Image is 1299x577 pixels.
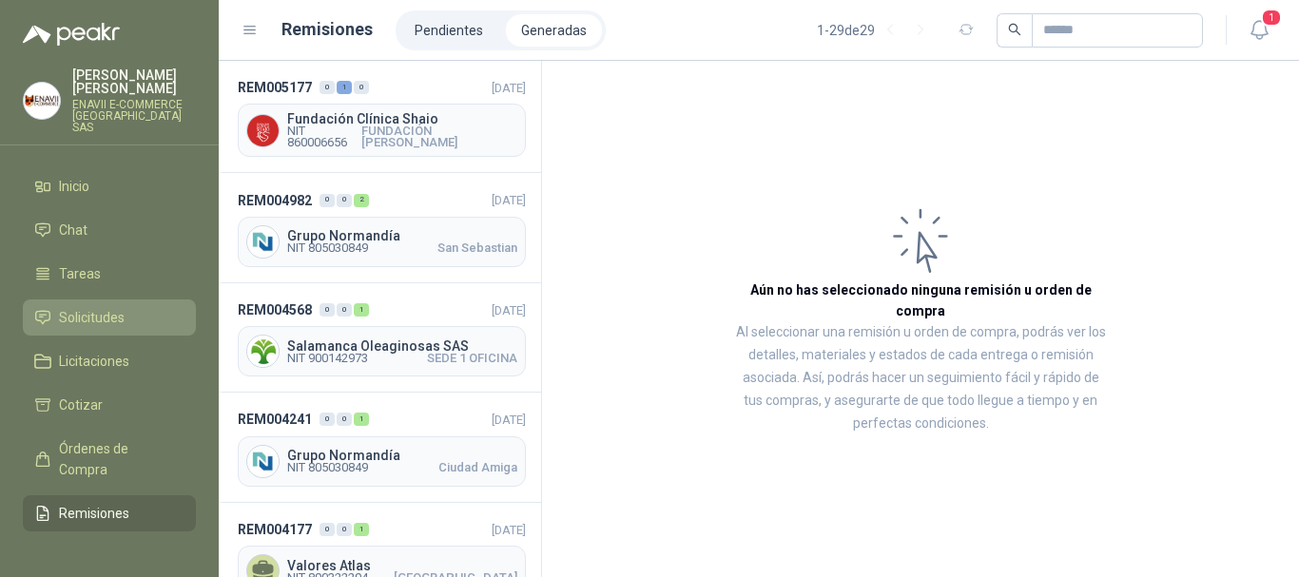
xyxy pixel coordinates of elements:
[24,83,60,119] img: Company Logo
[287,242,368,254] span: NIT 805030849
[492,303,526,317] span: [DATE]
[23,431,196,488] a: Órdenes de Compra
[219,393,541,502] a: REM004241001[DATE] Company LogoGrupo NormandíaNIT 805030849Ciudad Amiga
[817,15,936,46] div: 1 - 29 de 29
[238,77,312,98] span: REM005177
[399,14,498,47] a: Pendientes
[219,61,541,173] a: REM005177010[DATE] Company LogoFundación Clínica ShaioNIT 860006656FUNDACIÓN [PERSON_NAME]
[59,394,103,415] span: Cotizar
[23,256,196,292] a: Tareas
[247,336,279,367] img: Company Logo
[219,283,541,393] a: REM004568001[DATE] Company LogoSalamanca Oleaginosas SASNIT 900142973SEDE 1 OFICINA
[287,462,368,473] span: NIT 805030849
[287,449,517,462] span: Grupo Normandía
[354,81,369,94] div: 0
[23,387,196,423] a: Cotizar
[23,212,196,248] a: Chat
[492,413,526,427] span: [DATE]
[247,226,279,258] img: Company Logo
[287,229,517,242] span: Grupo Normandía
[72,68,196,95] p: [PERSON_NAME] [PERSON_NAME]
[354,413,369,426] div: 1
[23,23,120,46] img: Logo peakr
[287,353,368,364] span: NIT 900142973
[437,242,517,254] span: San Sebastian
[354,194,369,207] div: 2
[23,168,196,204] a: Inicio
[59,307,125,328] span: Solicitudes
[337,81,352,94] div: 1
[287,559,517,572] span: Valores Atlas
[492,193,526,207] span: [DATE]
[320,303,335,317] div: 0
[23,343,196,379] a: Licitaciones
[59,176,89,197] span: Inicio
[337,413,352,426] div: 0
[59,503,129,524] span: Remisiones
[337,303,352,317] div: 0
[506,14,602,47] a: Generadas
[59,263,101,284] span: Tareas
[238,299,312,320] span: REM004568
[59,351,129,372] span: Licitaciones
[732,321,1109,435] p: Al seleccionar una remisión u orden de compra, podrás ver los detalles, materiales y estados de c...
[238,519,312,540] span: REM004177
[287,112,517,125] span: Fundación Clínica Shaio
[247,115,279,146] img: Company Logo
[320,194,335,207] div: 0
[247,446,279,477] img: Company Logo
[320,81,335,94] div: 0
[361,125,517,148] span: FUNDACIÓN [PERSON_NAME]
[1242,13,1276,48] button: 1
[281,16,373,43] h1: Remisiones
[23,495,196,531] a: Remisiones
[354,523,369,536] div: 1
[337,194,352,207] div: 0
[492,81,526,95] span: [DATE]
[320,523,335,536] div: 0
[354,303,369,317] div: 1
[287,125,361,148] span: NIT 860006656
[238,190,312,211] span: REM004982
[427,353,517,364] span: SEDE 1 OFICINA
[320,413,335,426] div: 0
[1008,23,1021,36] span: search
[337,523,352,536] div: 0
[59,438,178,480] span: Órdenes de Compra
[72,99,196,133] p: ENAVII E-COMMERCE [GEOGRAPHIC_DATA] SAS
[59,220,87,240] span: Chat
[438,462,517,473] span: Ciudad Amiga
[23,299,196,336] a: Solicitudes
[287,339,517,353] span: Salamanca Oleaginosas SAS
[732,279,1109,321] h3: Aún no has seleccionado ninguna remisión u orden de compra
[238,409,312,430] span: REM004241
[219,173,541,282] a: REM004982002[DATE] Company LogoGrupo NormandíaNIT 805030849San Sebastian
[492,523,526,537] span: [DATE]
[1261,9,1282,27] span: 1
